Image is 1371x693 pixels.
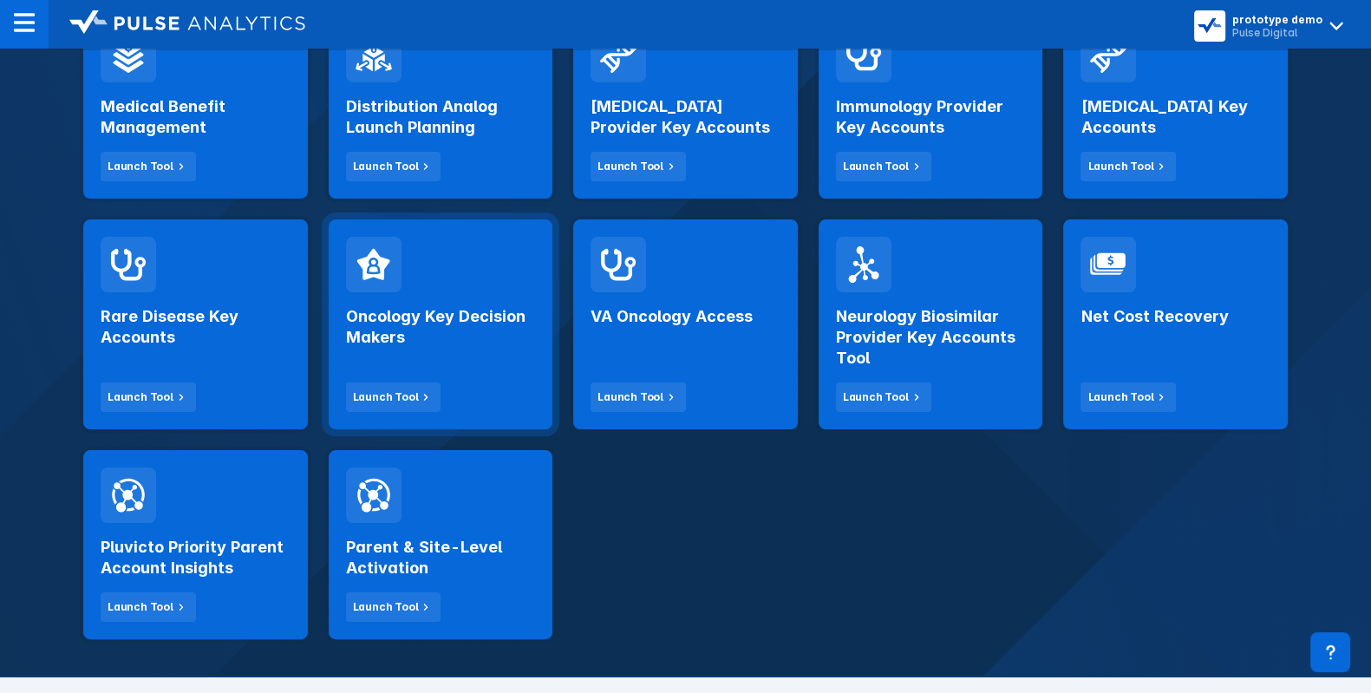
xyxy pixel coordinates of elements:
[1232,26,1322,39] div: Pulse Digital
[819,10,1043,199] a: Immunology Provider Key AccountsLaunch Tool
[329,10,553,199] a: Distribution Analog Launch PlanningLaunch Tool
[819,219,1043,429] a: Neurology Biosimilar Provider Key Accounts ToolLaunch Tool
[101,96,291,138] h2: Medical Benefit Management
[591,306,753,327] h2: VA Oncology Access
[346,382,441,412] button: Launch Tool
[346,306,536,348] h2: Oncology Key Decision Makers
[1087,159,1153,174] div: Launch Tool
[14,12,35,33] img: menu--horizontal.svg
[1198,14,1222,38] img: menu button
[108,159,173,174] div: Launch Tool
[1080,382,1176,412] button: Launch Tool
[108,389,173,405] div: Launch Tool
[83,219,308,429] a: Rare Disease Key AccountsLaunch Tool
[353,159,419,174] div: Launch Tool
[843,389,909,405] div: Launch Tool
[836,306,1026,369] h2: Neurology Biosimilar Provider Key Accounts Tool
[346,592,441,622] button: Launch Tool
[329,219,553,429] a: Oncology Key Decision MakersLaunch Tool
[1080,152,1176,181] button: Launch Tool
[591,96,780,138] h2: [MEDICAL_DATA] Provider Key Accounts
[353,599,419,615] div: Launch Tool
[1232,13,1322,26] div: prototype demo
[353,389,419,405] div: Launch Tool
[836,96,1026,138] h2: Immunology Provider Key Accounts
[108,599,173,615] div: Launch Tool
[836,152,931,181] button: Launch Tool
[597,389,663,405] div: Launch Tool
[591,382,686,412] button: Launch Tool
[1080,96,1270,138] h2: [MEDICAL_DATA] Key Accounts
[346,96,536,138] h2: Distribution Analog Launch Planning
[1087,389,1153,405] div: Launch Tool
[1063,219,1288,429] a: Net Cost RecoveryLaunch Tool
[1063,10,1288,199] a: [MEDICAL_DATA] Key AccountsLaunch Tool
[83,10,308,199] a: Medical Benefit ManagementLaunch Tool
[1310,632,1350,672] div: Contact Support
[597,159,663,174] div: Launch Tool
[329,450,553,639] a: Parent & Site-Level ActivationLaunch Tool
[1080,306,1228,327] h2: Net Cost Recovery
[591,152,686,181] button: Launch Tool
[101,152,196,181] button: Launch Tool
[101,592,196,622] button: Launch Tool
[69,10,305,35] img: logo
[101,537,291,579] h2: Pluvicto Priority Parent Account Insights
[101,306,291,348] h2: Rare Disease Key Accounts
[573,10,798,199] a: [MEDICAL_DATA] Provider Key AccountsLaunch Tool
[573,219,798,429] a: VA Oncology AccessLaunch Tool
[83,450,308,639] a: Pluvicto Priority Parent Account InsightsLaunch Tool
[346,537,536,579] h2: Parent & Site-Level Activation
[843,159,909,174] div: Launch Tool
[346,152,441,181] button: Launch Tool
[49,10,305,38] a: logo
[101,382,196,412] button: Launch Tool
[836,382,931,412] button: Launch Tool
